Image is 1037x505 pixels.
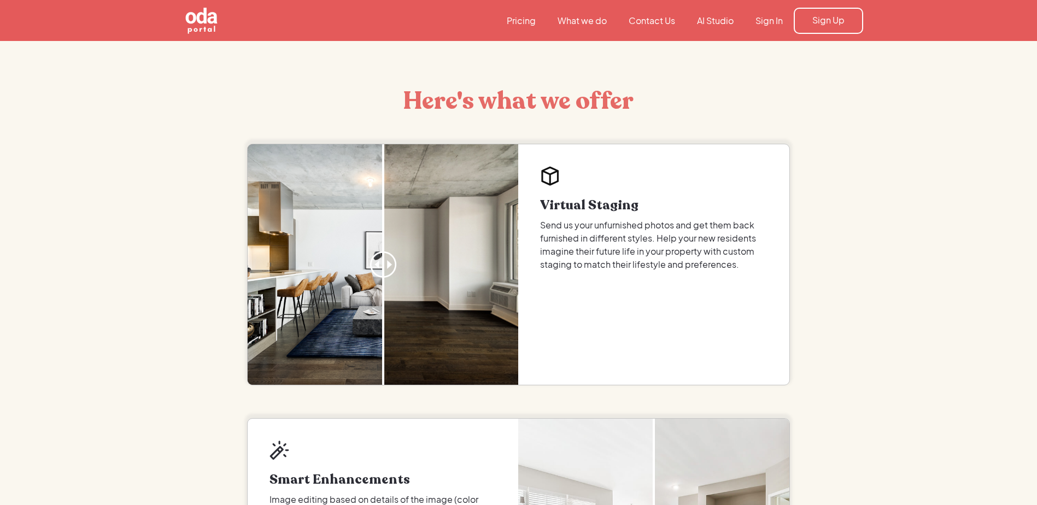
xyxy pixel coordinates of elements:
a: AI Studio [686,15,745,27]
h3: Smart Enhancements [269,473,497,486]
a: What we do [547,15,618,27]
a: Contact Us [618,15,686,27]
img: Oda Smart Enhancement Feature [269,441,289,460]
div: Sign Up [812,14,845,26]
a: home [174,7,278,35]
a: Sign Up [794,8,863,34]
p: Send us your unfurnished photos and get them back furnished in different styles. Help your new re... [540,219,768,271]
img: Oda Vitual Space [540,166,560,186]
h2: Here's what we offer [308,85,728,118]
h3: Virtual Staging [540,199,768,212]
a: Sign In [745,15,794,27]
a: Pricing [496,15,547,27]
